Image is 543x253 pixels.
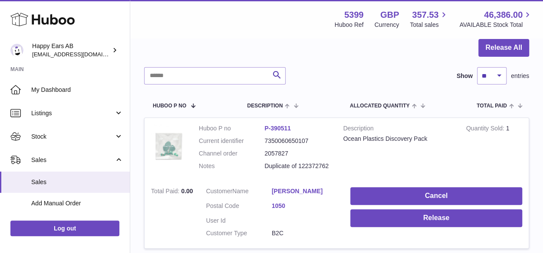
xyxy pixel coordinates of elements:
[459,21,533,29] span: AVAILABLE Stock Total
[466,125,506,134] strong: Quantity Sold
[206,202,272,212] dt: Postal Code
[477,103,507,109] span: Total paid
[31,199,123,208] span: Add Manual Order
[350,209,522,227] button: Release
[206,217,272,225] dt: User Id
[32,51,128,58] span: [EMAIL_ADDRESS][DOMAIN_NAME]
[410,9,448,29] a: 357.53 Total sales
[153,103,186,109] span: Huboo P no
[272,187,337,195] a: [PERSON_NAME]
[264,125,291,132] a: P-390511
[10,44,23,57] img: 3pl@happyearsearplugs.com
[247,103,283,109] span: Description
[206,187,272,198] dt: Name
[375,21,399,29] div: Currency
[511,72,529,80] span: entries
[459,9,533,29] a: 46,386.00 AVAILABLE Stock Total
[31,109,114,117] span: Listings
[151,188,181,197] strong: Total Paid
[272,229,337,237] dd: B2C
[272,202,337,210] a: 1050
[484,9,523,21] span: 46,386.00
[350,187,522,205] button: Cancel
[31,133,114,141] span: Stock
[343,124,453,135] strong: Description
[350,103,410,109] span: ALLOCATED Quantity
[264,162,330,170] p: Duplicate of 122372762
[199,137,264,145] dt: Current identifier
[10,221,119,236] a: Log out
[344,9,364,21] strong: 5399
[412,9,438,21] span: 357.53
[181,188,193,195] span: 0.00
[31,178,123,186] span: Sales
[410,21,448,29] span: Total sales
[199,162,264,170] dt: Notes
[151,124,186,168] img: 53991642634710.jpg
[31,86,123,94] span: My Dashboard
[380,9,399,21] strong: GBP
[343,135,453,143] div: Ocean Plastics Discovery Pack
[206,188,233,195] span: Customer
[199,149,264,158] dt: Channel order
[460,118,529,181] td: 1
[457,72,473,80] label: Show
[335,21,364,29] div: Huboo Ref
[264,137,330,145] dd: 7350060650107
[478,39,529,57] button: Release All
[32,42,110,58] div: Happy Ears AB
[264,149,330,158] dd: 2057827
[199,124,264,133] dt: Huboo P no
[206,229,272,237] dt: Customer Type
[31,156,114,164] span: Sales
